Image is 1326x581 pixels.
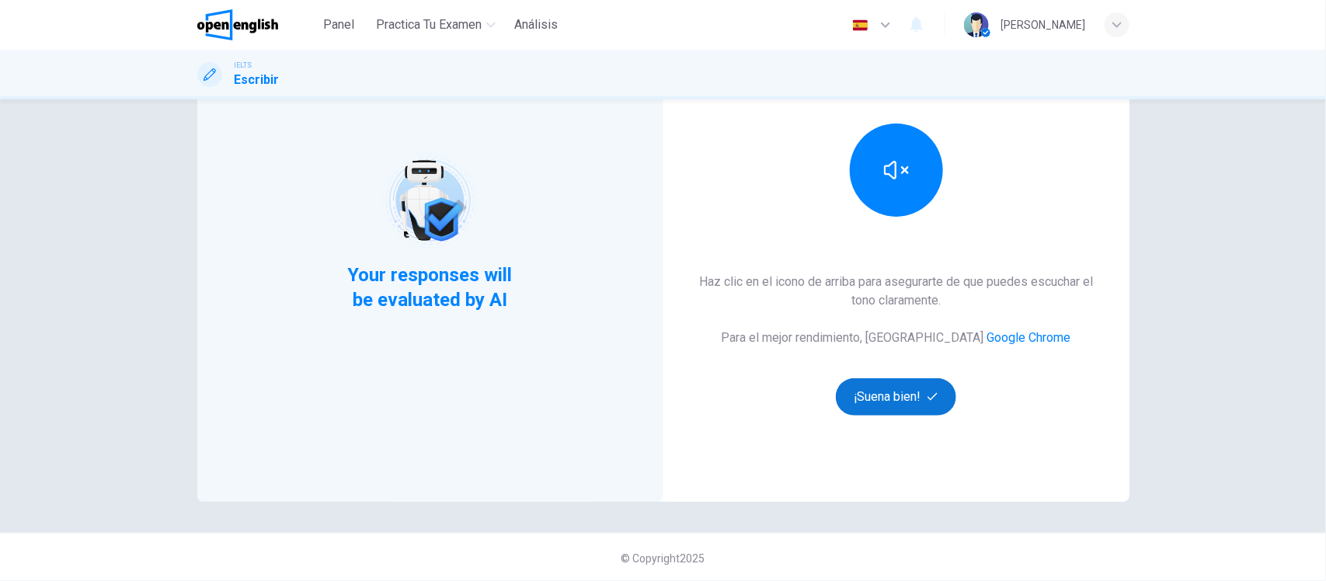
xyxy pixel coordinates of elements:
button: Panel [314,11,364,39]
div: [PERSON_NAME] [1001,16,1086,34]
span: IELTS [235,60,252,71]
span: Practica tu examen [376,16,482,34]
span: © Copyright 2025 [621,552,705,565]
img: robot icon [381,151,479,250]
a: OpenEnglish logo [197,9,315,40]
span: Panel [323,16,354,34]
button: Practica tu examen [370,11,502,39]
button: Análisis [508,11,564,39]
span: Análisis [514,16,558,34]
img: es [851,19,870,31]
h6: Para el mejor rendimiento, [GEOGRAPHIC_DATA] [722,329,1071,347]
a: Google Chrome [987,330,1071,345]
img: Profile picture [964,12,989,37]
img: OpenEnglish logo [197,9,279,40]
h6: Haz clic en el icono de arriba para asegurarte de que puedes escuchar el tono claramente. [688,273,1105,310]
span: Your responses will be evaluated by AI [336,263,524,312]
h1: Escribir [235,71,280,89]
button: ¡Suena bien! [836,378,957,416]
